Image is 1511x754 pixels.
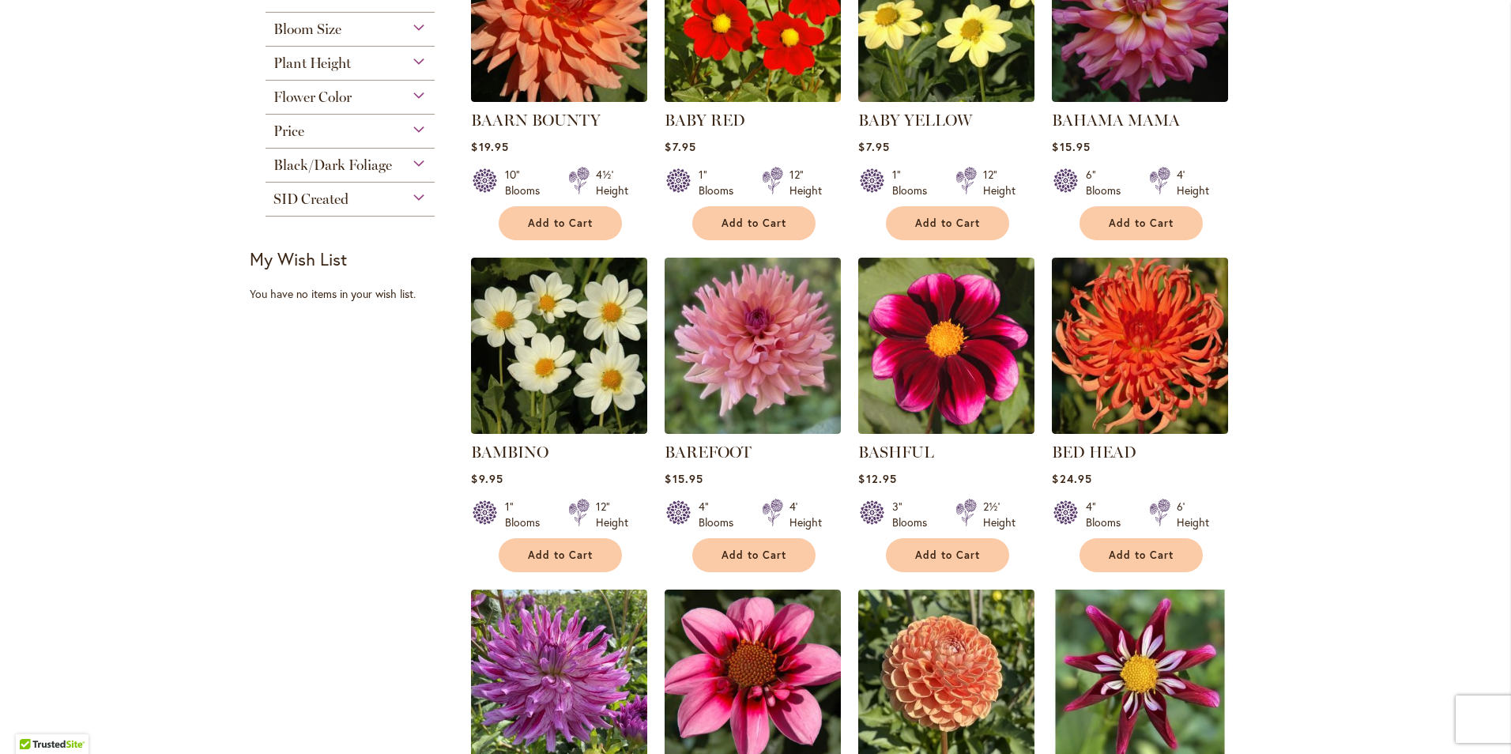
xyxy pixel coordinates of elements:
span: Price [273,123,304,140]
div: 6" Blooms [1086,167,1130,198]
div: 4' Height [789,499,822,530]
button: Add to Cart [1080,538,1203,572]
span: Add to Cart [1109,217,1174,230]
span: Plant Height [273,55,351,72]
span: $24.95 [1052,471,1091,486]
button: Add to Cart [499,206,622,240]
div: 10" Blooms [505,167,549,198]
a: BED HEAD [1052,443,1136,462]
span: $19.95 [471,139,508,154]
span: $12.95 [858,471,896,486]
img: BAMBINO [471,258,647,434]
div: 12" Height [596,499,628,530]
span: Add to Cart [528,549,593,562]
span: Add to Cart [1109,549,1174,562]
div: 12" Height [789,167,822,198]
div: 1" Blooms [699,167,743,198]
div: 3" Blooms [892,499,936,530]
span: Add to Cart [722,217,786,230]
a: Bahama Mama [1052,90,1228,105]
div: 1" Blooms [505,499,549,530]
span: Add to Cart [528,217,593,230]
img: BED HEAD [1052,258,1228,434]
a: BED HEAD [1052,422,1228,437]
div: 4" Blooms [1086,499,1130,530]
button: Add to Cart [1080,206,1203,240]
div: 6' Height [1177,499,1209,530]
a: BASHFUL [858,443,934,462]
img: BAREFOOT [665,258,841,434]
img: BASHFUL [858,258,1034,434]
div: 4½' Height [596,167,628,198]
a: BAMBINO [471,443,548,462]
a: BAMBINO [471,422,647,437]
button: Add to Cart [692,206,816,240]
div: 12" Height [983,167,1015,198]
a: BASHFUL [858,422,1034,437]
a: Baarn Bounty [471,90,647,105]
button: Add to Cart [886,206,1009,240]
span: $7.95 [858,139,889,154]
span: Add to Cart [722,549,786,562]
a: BAREFOOT [665,443,752,462]
strong: My Wish List [250,247,347,270]
a: BABY YELLOW [858,90,1034,105]
span: Black/Dark Foliage [273,156,392,174]
span: SID Created [273,190,349,208]
a: BABY RED [665,90,841,105]
div: You have no items in your wish list. [250,286,461,302]
span: Add to Cart [915,549,980,562]
a: BABY RED [665,111,745,130]
a: BAREFOOT [665,422,841,437]
button: Add to Cart [886,538,1009,572]
span: $9.95 [471,471,503,486]
button: Add to Cart [499,538,622,572]
div: 1" Blooms [892,167,936,198]
iframe: Launch Accessibility Center [12,698,56,742]
a: BAHAMA MAMA [1052,111,1180,130]
span: $15.95 [665,471,703,486]
a: BABY YELLOW [858,111,972,130]
span: $15.95 [1052,139,1090,154]
a: BAARN BOUNTY [471,111,601,130]
span: $7.95 [665,139,695,154]
button: Add to Cart [692,538,816,572]
span: Bloom Size [273,21,341,38]
div: 4' Height [1177,167,1209,198]
div: 2½' Height [983,499,1015,530]
span: Flower Color [273,89,352,106]
div: 4" Blooms [699,499,743,530]
span: Add to Cart [915,217,980,230]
